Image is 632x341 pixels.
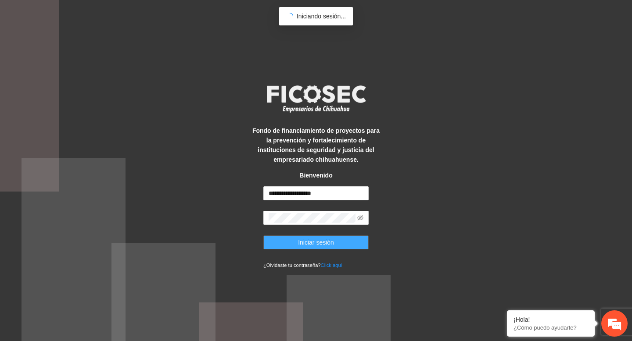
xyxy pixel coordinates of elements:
small: ¿Olvidaste tu contraseña? [263,263,342,268]
strong: Fondo de financiamiento de proyectos para la prevención y fortalecimiento de instituciones de seg... [252,127,380,163]
div: ¡Hola! [513,316,588,323]
span: eye-invisible [357,215,363,221]
button: Iniciar sesión [263,235,369,249]
span: loading [286,13,293,20]
span: Estamos en línea. [51,117,121,206]
img: logo [261,82,371,115]
span: Iniciando sesión... [297,13,346,20]
strong: Bienvenido [299,172,332,179]
textarea: Escriba su mensaje y pulse “Intro” [4,239,167,270]
a: Click aqui [321,263,342,268]
p: ¿Cómo puedo ayudarte? [513,324,588,331]
div: Minimizar ventana de chat en vivo [144,4,165,25]
span: Iniciar sesión [298,238,334,247]
div: Chatee con nosotros ahora [46,45,147,56]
